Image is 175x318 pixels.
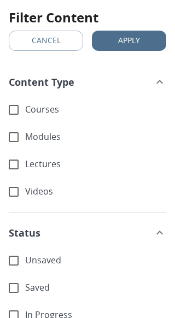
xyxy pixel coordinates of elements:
[25,185,166,198] span: Videos
[9,226,40,240] span: Status
[25,281,166,294] span: Saved
[25,158,166,170] span: Lectures
[9,75,74,90] span: Content Type
[92,31,166,51] button: Apply
[25,254,166,267] span: Unsaved
[9,9,98,26] div: Filter Content
[9,31,83,51] button: Cancel
[25,103,166,116] span: Courses
[25,131,166,143] span: Modules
